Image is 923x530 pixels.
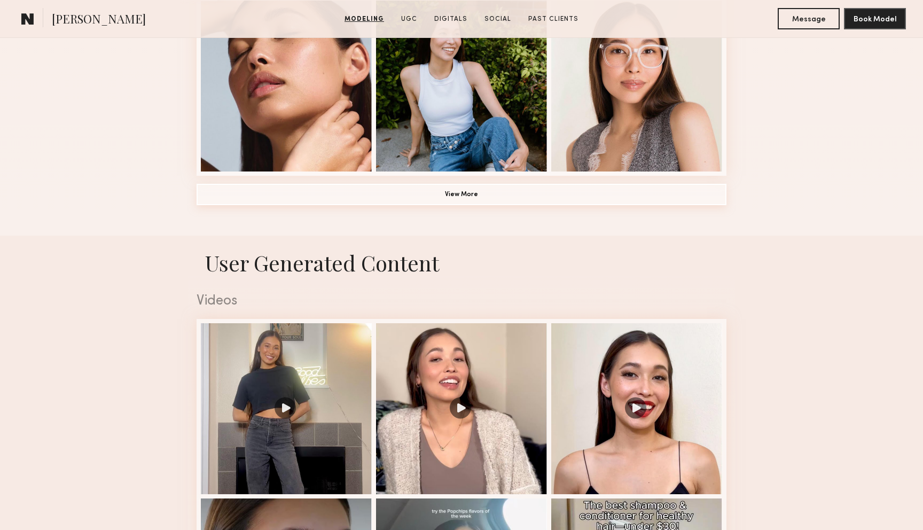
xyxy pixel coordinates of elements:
button: Book Model [844,8,906,29]
a: UGC [397,14,421,24]
div: Videos [197,294,726,308]
button: Message [778,8,840,29]
span: [PERSON_NAME] [52,11,146,29]
button: View More [197,184,726,205]
a: Digitals [430,14,472,24]
a: Modeling [340,14,388,24]
a: Book Model [844,14,906,23]
a: Past Clients [524,14,583,24]
h1: User Generated Content [188,248,735,277]
a: Social [480,14,515,24]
